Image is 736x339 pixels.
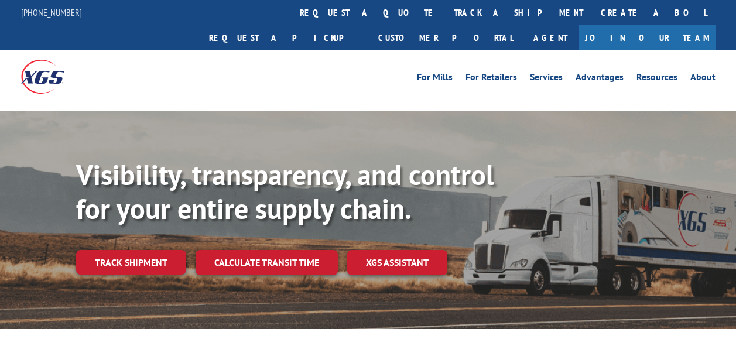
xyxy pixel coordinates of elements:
[522,25,579,50] a: Agent
[196,250,338,275] a: Calculate transit time
[369,25,522,50] a: Customer Portal
[76,250,186,275] a: Track shipment
[579,25,716,50] a: Join Our Team
[200,25,369,50] a: Request a pickup
[347,250,447,275] a: XGS ASSISTANT
[690,73,716,85] a: About
[576,73,624,85] a: Advantages
[530,73,563,85] a: Services
[21,6,82,18] a: [PHONE_NUMBER]
[417,73,453,85] a: For Mills
[636,73,677,85] a: Resources
[465,73,517,85] a: For Retailers
[76,156,494,227] b: Visibility, transparency, and control for your entire supply chain.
